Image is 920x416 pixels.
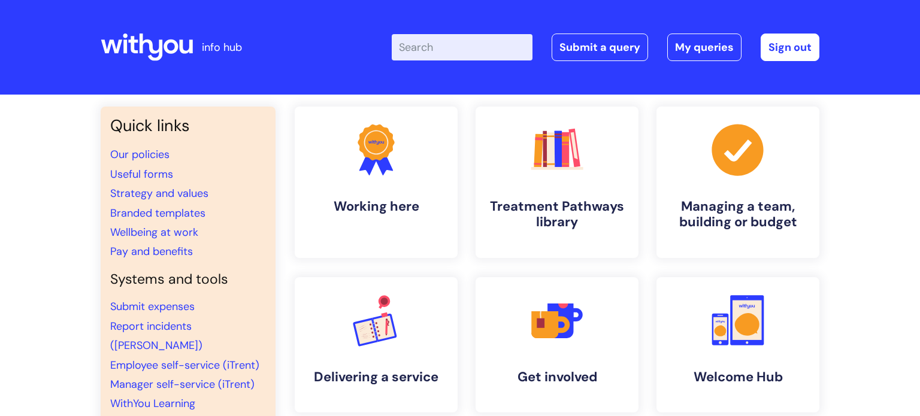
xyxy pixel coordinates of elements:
a: Treatment Pathways library [476,107,638,258]
h4: Systems and tools [110,271,266,288]
h4: Delivering a service [304,369,448,385]
a: Get involved [476,277,638,412]
a: Useful forms [110,167,173,181]
h4: Get involved [485,369,629,385]
a: Our policies [110,147,170,162]
h4: Welcome Hub [666,369,810,385]
a: My queries [667,34,742,61]
p: info hub [202,38,242,57]
a: Manager self-service (iTrent) [110,377,255,391]
a: Wellbeing at work [110,225,198,239]
h4: Managing a team, building or budget [666,199,810,230]
h4: Working here [304,199,448,214]
a: Branded templates [110,206,205,220]
a: Submit expenses [110,299,195,314]
a: Managing a team, building or budget [656,107,819,258]
a: Report incidents ([PERSON_NAME]) [110,319,202,353]
h3: Quick links [110,116,266,135]
h4: Treatment Pathways library [485,199,629,230]
a: Strategy and values [110,186,208,201]
a: Employee self-service (iTrent) [110,358,259,372]
input: Search [392,34,532,60]
a: Working here [295,107,458,258]
a: Delivering a service [295,277,458,412]
div: | - [392,34,819,61]
a: Pay and benefits [110,244,193,259]
a: Welcome Hub [656,277,819,412]
a: Sign out [761,34,819,61]
a: WithYou Learning [110,396,195,411]
a: Submit a query [552,34,648,61]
